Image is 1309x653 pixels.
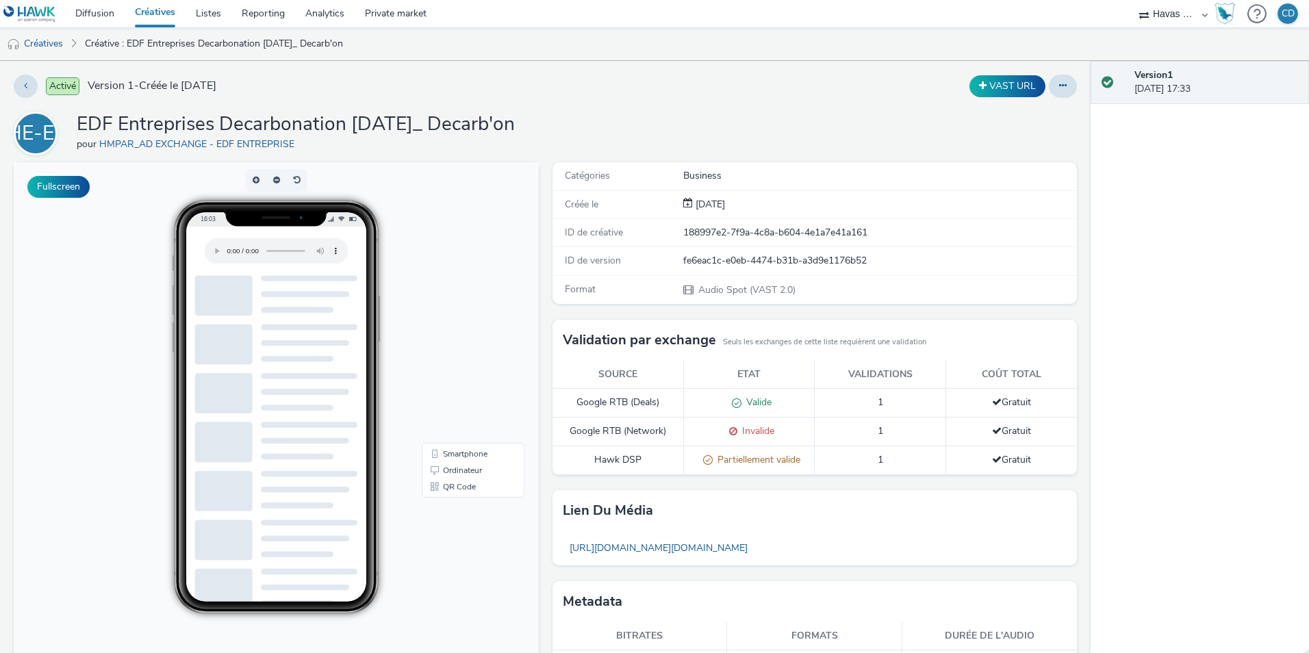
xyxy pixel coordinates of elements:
[77,138,99,151] span: pour
[187,53,202,60] span: 16:03
[14,127,63,140] a: HE-EE
[741,396,772,409] span: Valide
[7,38,21,51] img: audio
[683,254,1076,268] div: fe6eac1c-e0eb-4474-b31b-a3d9e1176b52
[46,77,79,95] span: Activé
[878,424,883,437] span: 1
[565,198,598,211] span: Créée le
[1215,3,1241,25] a: Hawk Academy
[902,622,1078,650] th: Durée de l'audio
[683,226,1076,240] div: 188997e2-7f9a-4c8a-b604-4e1a7e41a161
[727,622,902,650] th: Formats
[878,453,883,466] span: 1
[411,316,508,333] li: QR Code
[27,176,90,198] button: Fullscreen
[565,283,596,296] span: Format
[563,535,754,561] a: [URL][DOMAIN_NAME][DOMAIN_NAME]
[552,622,728,650] th: Bitrates
[411,300,508,316] li: Ordinateur
[563,500,653,521] h3: Lien du média
[552,418,684,446] td: Google RTB (Network)
[683,169,1076,183] div: Business
[1215,3,1235,25] img: Hawk Academy
[815,361,946,389] th: Validations
[697,283,796,296] span: Audio Spot (VAST 2.0)
[563,330,716,350] h3: Validation par exchange
[429,320,462,329] span: QR Code
[3,5,56,23] img: undefined Logo
[429,287,474,296] span: Smartphone
[683,361,815,389] th: Etat
[693,198,725,211] span: [DATE]
[1134,68,1173,81] strong: Version 1
[77,112,515,138] h1: EDF Entreprises Decarbonation [DATE]_ Decarb'on
[693,198,725,212] div: Création 16 octobre 2024, 17:33
[565,226,623,239] span: ID de créative
[992,396,1031,409] span: Gratuit
[88,78,216,94] span: Version 1 - Créée le [DATE]
[878,396,883,409] span: 1
[1282,3,1295,24] div: CD
[966,75,1049,97] div: Dupliquer la créative en un VAST URL
[6,114,66,153] div: HE-EE
[713,453,800,466] span: Partiellement valide
[969,75,1045,97] button: VAST URL
[946,361,1078,389] th: Coût total
[552,361,684,389] th: Source
[737,424,774,437] span: Invalide
[411,283,508,300] li: Smartphone
[563,591,622,612] h3: Metadata
[992,424,1031,437] span: Gratuit
[992,453,1031,466] span: Gratuit
[1134,68,1298,97] div: [DATE] 17:33
[78,27,350,60] a: Créative : EDF Entreprises Decarbonation [DATE]_ Decarb'on
[565,254,621,267] span: ID de version
[552,446,684,474] td: Hawk DSP
[565,169,610,182] span: Catégories
[723,337,926,348] small: Seuls les exchanges de cette liste requièrent une validation
[552,389,684,418] td: Google RTB (Deals)
[99,138,300,151] a: HMPAR_AD EXCHANGE - EDF ENTREPRISE
[429,304,468,312] span: Ordinateur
